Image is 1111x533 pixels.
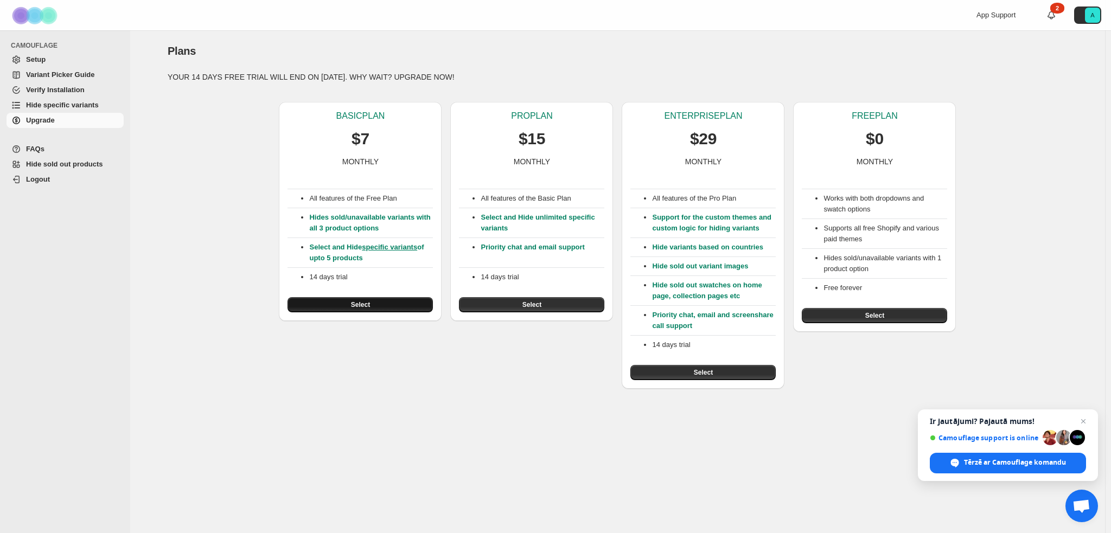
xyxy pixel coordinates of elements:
[309,242,433,264] p: Select and Hide of upto 5 products
[7,52,124,67] a: Setup
[690,128,717,150] p: $29
[9,1,63,30] img: Camouflage
[288,297,433,312] button: Select
[964,458,1066,467] span: Tērzē ar Camouflage komandu
[26,145,44,153] span: FAQs
[26,101,99,109] span: Hide specific variants
[342,156,379,167] p: MONTHLY
[26,86,85,94] span: Verify Installation
[26,55,46,63] span: Setup
[652,212,776,234] p: Support for the custom themes and custom logic for hiding variants
[664,111,742,121] p: ENTERPRISE PLAN
[11,41,125,50] span: CAMOUFLAGE
[930,417,1086,426] span: Ir jautājumi? Pajautā mums!
[652,280,776,301] p: Hide sold out swatches on home page, collection pages etc
[1090,12,1095,18] text: A
[168,45,196,57] span: Plans
[852,111,897,121] p: FREE PLAN
[652,261,776,272] p: Hide sold out variant images
[481,242,604,264] p: Priority chat and email support
[1074,7,1101,24] button: Avatar with initials A
[685,156,721,167] p: MONTHLY
[362,243,417,251] a: specific variants
[652,193,776,204] p: All features of the Pro Plan
[511,111,552,121] p: PRO PLAN
[823,193,947,215] li: Works with both dropdowns and swatch options
[652,242,776,253] p: Hide variants based on countries
[823,223,947,245] li: Supports all free Shopify and various paid themes
[26,160,103,168] span: Hide sold out products
[823,282,947,293] li: Free forever
[26,70,94,79] span: Variant Picker Guide
[26,116,55,124] span: Upgrade
[7,172,124,187] a: Logout
[168,72,1068,82] p: YOUR 14 DAYS FREE TRIAL WILL END ON [DATE]. WHY WAIT? UPGRADE NOW!
[930,434,1039,442] span: Camouflage support is online
[352,128,369,150] p: $7
[7,67,124,82] a: Variant Picker Guide
[459,297,604,312] button: Select
[7,82,124,98] a: Verify Installation
[652,310,776,331] p: Priority chat, email and screenshare call support
[7,157,124,172] a: Hide sold out products
[309,272,433,282] p: 14 days trial
[630,365,776,380] button: Select
[1046,10,1057,21] a: 2
[519,128,545,150] p: $15
[336,111,385,121] p: BASIC PLAN
[652,339,776,350] p: 14 days trial
[481,193,604,204] p: All features of the Basic Plan
[1065,490,1098,522] a: Atvērt tērzēšanu
[1050,3,1064,14] div: 2
[26,175,50,183] span: Logout
[802,308,947,323] button: Select
[823,253,947,274] li: Hides sold/unavailable variants with 1 product option
[514,156,550,167] p: MONTHLY
[866,128,884,150] p: $0
[309,193,433,204] p: All features of the Free Plan
[522,300,541,309] span: Select
[481,212,604,234] p: Select and Hide unlimited specific variants
[351,300,370,309] span: Select
[7,113,124,128] a: Upgrade
[481,272,604,282] p: 14 days trial
[865,311,884,320] span: Select
[976,11,1016,19] span: App Support
[7,98,124,113] a: Hide specific variants
[7,142,124,157] a: FAQs
[857,156,893,167] p: MONTHLY
[694,368,713,377] span: Select
[1085,8,1100,23] span: Avatar with initials A
[930,453,1086,473] span: Tērzē ar Camouflage komandu
[309,212,433,234] p: Hides sold/unavailable variants with all 3 product options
